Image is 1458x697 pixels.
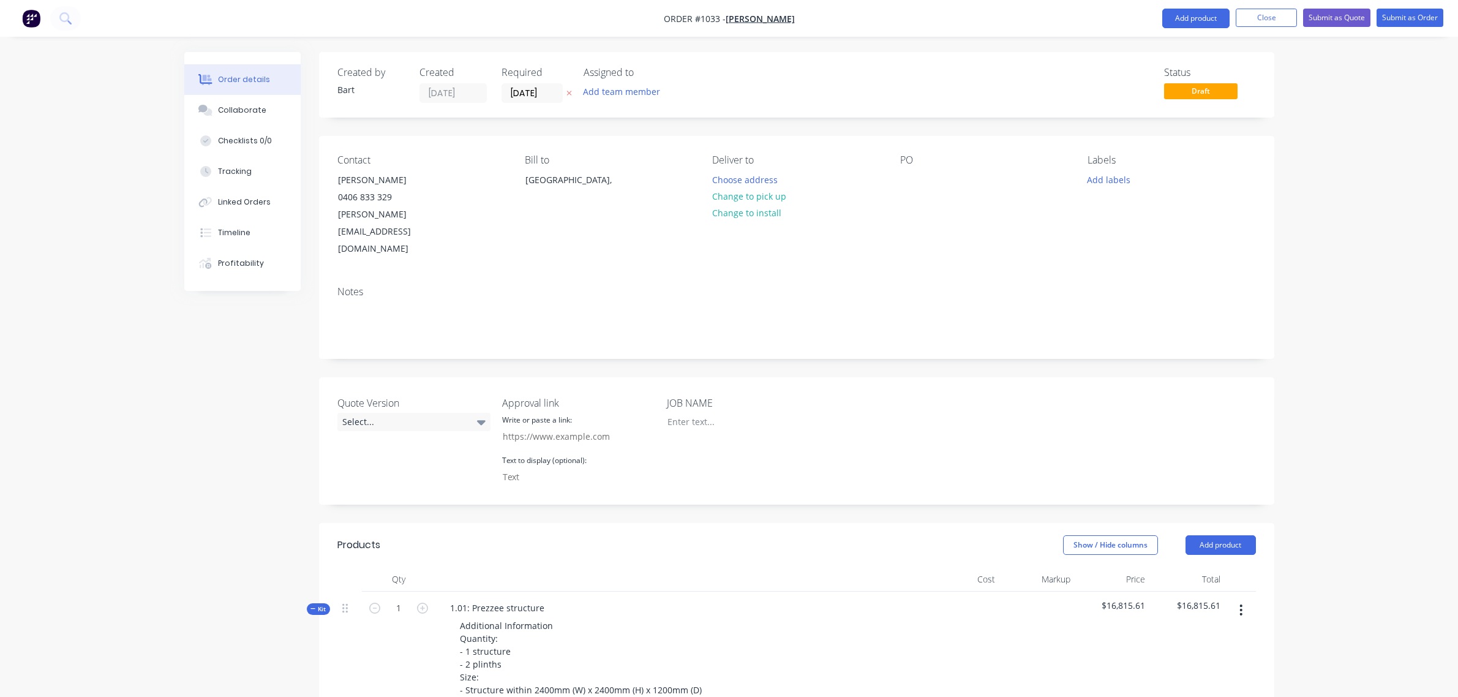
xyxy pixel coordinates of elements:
[705,205,787,221] button: Change to install
[576,83,666,100] button: Add team member
[1164,83,1238,99] span: Draft
[337,413,490,431] div: Select...
[1377,9,1443,27] button: Submit as Order
[1236,9,1297,27] button: Close
[726,13,795,24] a: [PERSON_NAME]
[502,396,655,410] label: Approval link
[584,83,667,100] button: Add team member
[584,67,706,78] div: Assigned to
[310,605,326,614] span: Kit
[667,396,820,410] label: JOB NAME
[184,217,301,248] button: Timeline
[515,171,637,210] div: [GEOGRAPHIC_DATA],
[496,468,642,486] input: Text
[184,64,301,95] button: Order details
[664,13,726,24] span: Order #1033 -
[440,599,554,617] div: 1.01: Prezzee structure
[218,197,271,208] div: Linked Orders
[218,135,272,146] div: Checklists 0/0
[925,567,1001,592] div: Cost
[502,67,569,78] div: Required
[525,154,693,166] div: Bill to
[705,188,792,205] button: Change to pick up
[1162,9,1230,28] button: Add product
[337,154,505,166] div: Contact
[502,415,572,426] label: Write or paste a link:
[362,567,435,592] div: Qty
[1164,67,1256,78] div: Status
[184,187,301,217] button: Linked Orders
[900,154,1068,166] div: PO
[1088,154,1255,166] div: Labels
[1063,535,1158,555] button: Show / Hide columns
[218,258,264,269] div: Profitability
[419,67,487,78] div: Created
[525,171,627,189] div: [GEOGRAPHIC_DATA],
[1303,9,1370,27] button: Submit as Quote
[218,166,252,177] div: Tracking
[337,83,405,96] div: Bart
[1081,171,1137,187] button: Add labels
[1186,535,1256,555] button: Add product
[184,95,301,126] button: Collaborate
[218,227,250,238] div: Timeline
[337,538,380,552] div: Products
[338,189,440,206] div: 0406 833 329
[184,126,301,156] button: Checklists 0/0
[337,67,405,78] div: Created by
[1080,599,1146,612] span: $16,815.61
[328,171,450,258] div: [PERSON_NAME]0406 833 329[PERSON_NAME][EMAIL_ADDRESS][DOMAIN_NAME]
[22,9,40,28] img: Factory
[1155,599,1220,612] span: $16,815.61
[184,156,301,187] button: Tracking
[338,171,440,189] div: [PERSON_NAME]
[705,171,784,187] button: Choose address
[496,428,642,446] input: https://www.example.com
[712,154,880,166] div: Deliver to
[337,286,1256,298] div: Notes
[338,206,440,257] div: [PERSON_NAME][EMAIL_ADDRESS][DOMAIN_NAME]
[307,603,330,615] button: Kit
[337,396,490,410] label: Quote Version
[502,455,587,466] label: Text to display (optional):
[218,74,270,85] div: Order details
[1150,567,1225,592] div: Total
[218,105,266,116] div: Collaborate
[1000,567,1075,592] div: Markup
[1075,567,1151,592] div: Price
[184,248,301,279] button: Profitability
